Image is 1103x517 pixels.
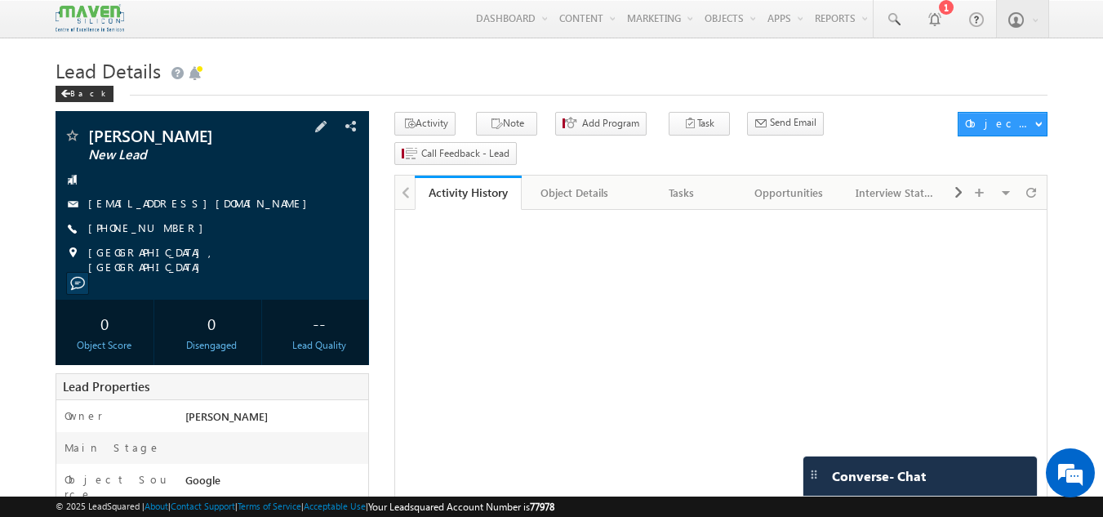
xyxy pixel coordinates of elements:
div: Disengaged [167,338,257,353]
span: [PERSON_NAME] [185,409,268,423]
span: Your Leadsquared Account Number is [368,501,554,513]
span: Send Email [770,115,816,130]
button: Call Feedback - Lead [394,142,517,166]
a: Object Details [522,176,629,210]
div: Opportunities [749,183,828,203]
button: Object Actions [958,112,1047,136]
a: [EMAIL_ADDRESS][DOMAIN_NAME] [88,196,315,210]
label: Main Stage [64,440,161,455]
button: Add Program [555,112,647,136]
img: carter-drag [807,468,821,481]
a: Back [56,85,122,99]
div: Activity History [427,185,509,200]
div: 0 [167,308,257,338]
span: [GEOGRAPHIC_DATA], [GEOGRAPHIC_DATA] [88,245,341,274]
span: Lead Properties [63,378,149,394]
a: About [145,501,168,511]
span: [PHONE_NUMBER] [88,221,211,237]
span: Call Feedback - Lead [421,146,509,161]
button: Note [476,112,537,136]
div: Google [181,472,369,495]
span: Add Program [582,116,639,131]
span: © 2025 LeadSquared | | | | | [56,499,554,515]
label: Owner [64,408,103,423]
div: -- [274,308,364,338]
a: Interview Status [843,176,950,210]
span: 77978 [530,501,554,513]
span: Lead Details [56,57,161,83]
a: Terms of Service [238,501,301,511]
a: Activity History [415,176,522,210]
a: Acceptable Use [304,501,366,511]
div: Interview Status [856,183,935,203]
div: Tasks [642,183,721,203]
img: Custom Logo [56,4,124,33]
a: Tasks [629,176,736,210]
button: Activity [394,112,456,136]
a: Opportunities [736,176,843,210]
a: Contact Support [171,501,235,511]
div: 0 [60,308,150,338]
button: Task [669,112,730,136]
label: Object Source [64,472,170,501]
button: Send Email [747,112,824,136]
div: Lead Quality [274,338,364,353]
div: Object Actions [965,116,1034,131]
div: Object Details [535,183,614,203]
span: Converse - Chat [832,469,926,484]
div: Object Score [60,338,150,353]
span: [PERSON_NAME] [88,127,282,144]
div: Back [56,86,113,102]
span: New Lead [88,147,282,163]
